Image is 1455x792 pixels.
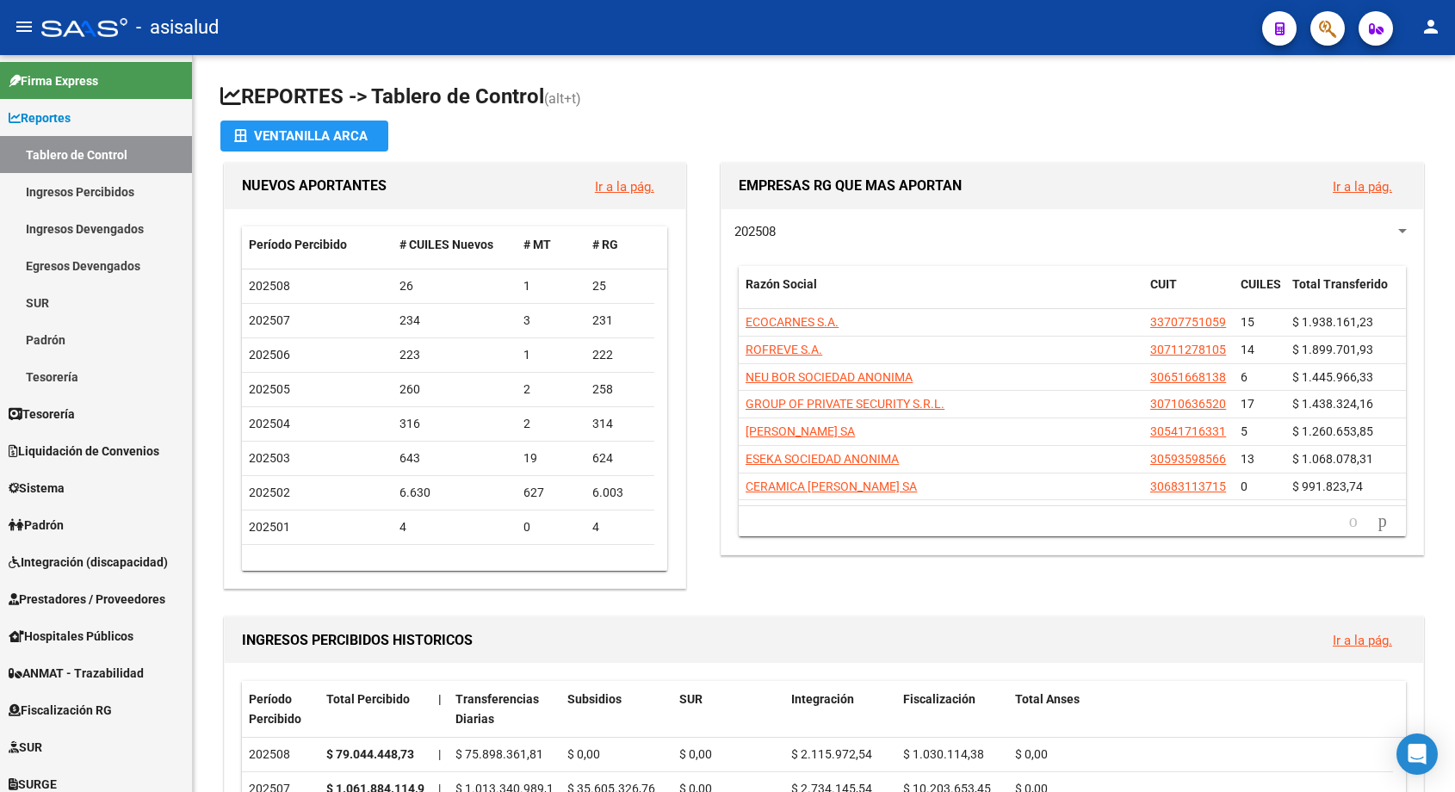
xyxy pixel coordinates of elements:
[560,681,672,738] datatable-header-cell: Subsidios
[1333,179,1392,195] a: Ir a la pág.
[1150,277,1177,291] span: CUIT
[523,380,579,399] div: 2
[9,553,168,572] span: Integración (discapacidad)
[242,226,393,263] datatable-header-cell: Período Percibido
[455,747,543,761] span: $ 75.898.361,81
[1241,315,1254,329] span: 15
[9,479,65,498] span: Sistema
[1234,266,1285,323] datatable-header-cell: CUILES
[399,483,511,503] div: 6.630
[1421,16,1441,37] mat-icon: person
[523,449,579,468] div: 19
[399,276,511,296] div: 26
[592,238,618,251] span: # RG
[1241,277,1281,291] span: CUILES
[1292,480,1363,493] span: $ 991.823,74
[242,177,387,194] span: NUEVOS APORTANTES
[220,121,388,152] button: Ventanilla ARCA
[1241,397,1254,411] span: 17
[438,747,441,761] span: |
[903,692,975,706] span: Fiscalización
[1143,266,1234,323] datatable-header-cell: CUIT
[592,311,647,331] div: 231
[523,238,551,251] span: # MT
[746,277,817,291] span: Razón Social
[523,311,579,331] div: 3
[249,417,290,430] span: 202504
[393,226,517,263] datatable-header-cell: # CUILES Nuevos
[1241,424,1248,438] span: 5
[399,345,511,365] div: 223
[9,590,165,609] span: Prestadores / Proveedores
[1319,624,1406,656] button: Ir a la pág.
[9,701,112,720] span: Fiscalización RG
[567,692,622,706] span: Subsidios
[242,681,319,738] datatable-header-cell: Período Percibido
[734,224,776,239] span: 202508
[9,108,71,127] span: Reportes
[592,380,647,399] div: 258
[592,483,647,503] div: 6.003
[249,279,290,293] span: 202508
[1341,512,1365,531] a: go to previous page
[249,382,290,396] span: 202505
[1150,480,1226,493] span: 30683113715
[249,451,290,465] span: 202503
[455,692,539,726] span: Transferencias Diarias
[523,483,579,503] div: 627
[544,90,581,107] span: (alt+t)
[136,9,219,46] span: - asisalud
[249,745,313,764] div: 202508
[14,16,34,37] mat-icon: menu
[672,681,784,738] datatable-header-cell: SUR
[1292,424,1373,438] span: $ 1.260.653,85
[1150,452,1226,466] span: 30593598566
[220,83,1427,113] h1: REPORTES -> Tablero de Control
[679,747,712,761] span: $ 0,00
[1319,170,1406,202] button: Ir a la pág.
[791,692,854,706] span: Integración
[399,238,493,251] span: # CUILES Nuevos
[903,747,984,761] span: $ 1.030.114,38
[249,348,290,362] span: 202506
[1285,266,1406,323] datatable-header-cell: Total Transferido
[326,747,414,761] strong: $ 79.044.448,73
[523,517,579,537] div: 0
[1292,452,1373,466] span: $ 1.068.078,31
[1241,480,1248,493] span: 0
[784,681,896,738] datatable-header-cell: Integración
[595,179,654,195] a: Ir a la pág.
[746,424,855,438] span: [PERSON_NAME] SA
[242,632,473,648] span: INGRESOS PERCIBIDOS HISTORICOS
[1015,692,1080,706] span: Total Anses
[1241,370,1248,384] span: 6
[1015,747,1048,761] span: $ 0,00
[739,177,962,194] span: EMPRESAS RG QUE MAS APORTAN
[581,170,668,202] button: Ir a la pág.
[746,370,913,384] span: NEU BOR SOCIEDAD ANONIMA
[234,121,375,152] div: Ventanilla ARCA
[249,520,290,534] span: 202501
[523,414,579,434] div: 2
[1292,370,1373,384] span: $ 1.445.966,33
[319,681,431,738] datatable-header-cell: Total Percibido
[523,345,579,365] div: 1
[746,397,944,411] span: GROUP OF PRIVATE SECURITY S.R.L.
[9,405,75,424] span: Tesorería
[592,345,647,365] div: 222
[1150,370,1226,384] span: 30651668138
[399,414,511,434] div: 316
[746,480,917,493] span: CERAMICA [PERSON_NAME] SA
[567,747,600,761] span: $ 0,00
[523,276,579,296] div: 1
[585,226,654,263] datatable-header-cell: # RG
[399,449,511,468] div: 643
[449,681,560,738] datatable-header-cell: Transferencias Diarias
[746,315,839,329] span: ECOCARNES S.A.
[1292,343,1373,356] span: $ 1.899.701,93
[791,747,872,761] span: $ 2.115.972,54
[1150,343,1226,356] span: 30711278105
[399,380,511,399] div: 260
[9,627,133,646] span: Hospitales Públicos
[9,442,159,461] span: Liquidación de Convenios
